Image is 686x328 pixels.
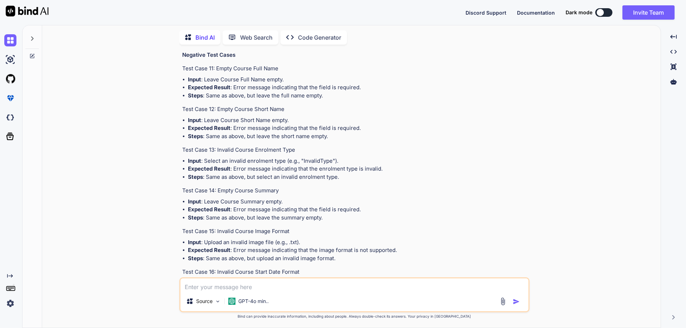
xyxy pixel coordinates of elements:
h4: Test Case 15: Invalid Course Image Format [182,227,528,236]
h4: Test Case 11: Empty Course Full Name [182,65,528,73]
img: chat [4,34,16,46]
span: Dark mode [566,9,592,16]
h4: Test Case 12: Empty Course Short Name [182,105,528,113]
p: Bind AI [195,33,215,42]
li: : Same as above, but upload an invalid image format. [188,254,528,263]
li: : Error message indicating that the image format is not supported. [188,246,528,254]
strong: Expected Result [188,125,230,131]
p: Web Search [240,33,273,42]
li: : Error message indicating that the field is required. [188,206,528,214]
strong: Input [188,117,201,123]
img: GPT-4o mini [228,298,235,305]
strong: Steps [188,173,203,180]
li: : Upload an invalid image file (e.g., .txt). [188,238,528,247]
h4: Test Case 13: Invalid Course Enrolment Type [182,146,528,154]
img: Bind AI [6,6,49,16]
p: Bind can provide inaccurate information, including about people. Always double-check its answers.... [179,314,530,319]
strong: Steps [188,214,203,221]
img: attachment [499,297,507,306]
img: Pick Models [215,298,221,304]
strong: Input [188,157,201,164]
button: Documentation [517,9,555,16]
li: : Leave Course Short Name empty. [188,116,528,125]
strong: Steps [188,92,203,99]
button: Discord Support [466,9,506,16]
img: premium [4,92,16,104]
img: icon [513,298,520,305]
h3: Negative Test Cases [182,51,528,59]
img: githubLight [4,73,16,85]
strong: Input [188,76,201,83]
h4: Test Case 14: Empty Course Summary [182,187,528,195]
strong: Steps [188,133,203,140]
span: Documentation [517,10,555,16]
li: : Error message indicating that the enrolment type is invalid. [188,165,528,173]
img: settings [4,297,16,309]
p: Code Generator [298,33,341,42]
strong: Expected Result [188,206,230,213]
img: darkCloudIdeIcon [4,111,16,123]
strong: Steps [188,255,203,262]
button: Invite Team [622,5,675,20]
li: : Leave Course Summary empty. [188,198,528,206]
li: : Same as above, but leave the summary empty. [188,214,528,222]
strong: Input [188,239,201,246]
li: : Error message indicating that the field is required. [188,84,528,92]
li: : Leave Course Full Name empty. [188,76,528,84]
span: Discord Support [466,10,506,16]
strong: Expected Result [188,84,230,91]
li: : Same as above, but leave the full name empty. [188,92,528,100]
h4: Test Case 16: Invalid Course Start Date Format [182,268,528,276]
p: Source [196,298,213,305]
img: ai-studio [4,54,16,66]
li: : Error message indicating that the field is required. [188,124,528,132]
li: : Select an invalid enrolment type (e.g., "InvalidType"). [188,157,528,165]
strong: Expected Result [188,247,230,253]
strong: Expected Result [188,165,230,172]
li: : Same as above, but select an invalid enrolment type. [188,173,528,181]
p: GPT-4o min.. [238,298,269,305]
strong: Input [188,198,201,205]
li: : Same as above, but leave the short name empty. [188,132,528,141]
